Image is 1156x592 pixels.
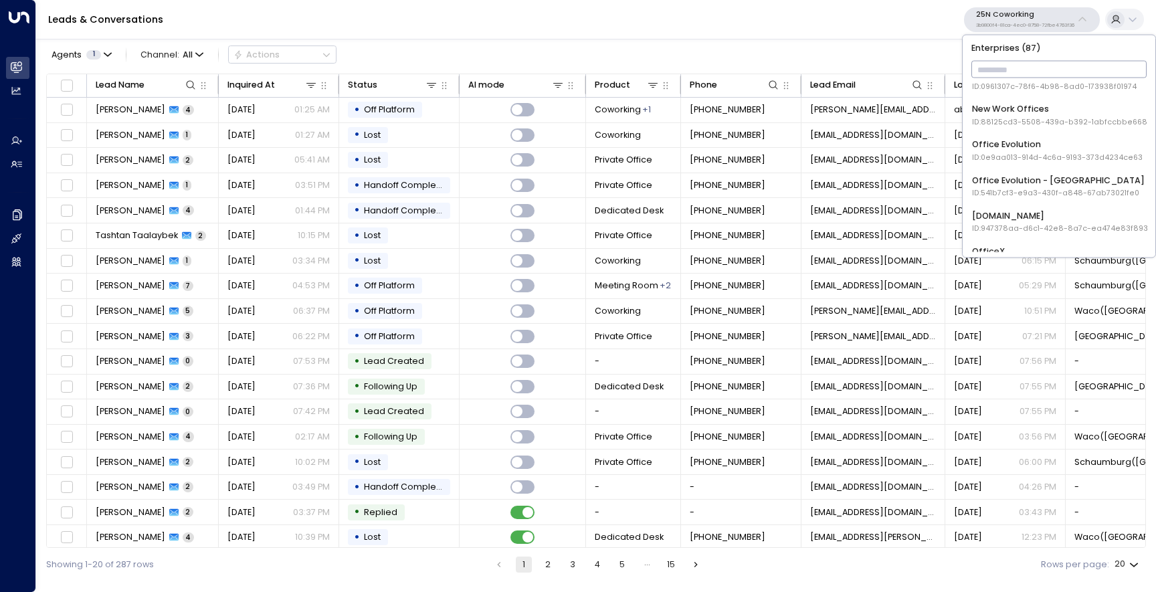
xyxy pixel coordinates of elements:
span: Tashtan Taalaybek [96,229,178,241]
span: Jacob Zwiezen [96,405,165,417]
span: krakkasani@crocusitllc.com [810,179,937,191]
span: ID: 88125cd3-5508-439a-b392-1abfccbbe668 [972,117,1147,128]
span: Aug 21, 2025 [227,381,256,393]
p: 03:56 PM [1019,431,1056,443]
span: Gabi Sommerfield [96,104,165,116]
span: Schaumburg(IL) [1074,456,1154,468]
span: Toggle select row [59,354,74,369]
p: 07:42 PM [293,405,330,417]
span: Yesterday [954,129,982,141]
span: 1 [86,50,101,60]
span: Aug 22, 2025 [954,405,982,417]
p: 06:22 PM [292,330,330,342]
p: 10:39 PM [295,531,330,543]
span: Yesterday [954,154,982,166]
span: Aug 22, 2025 [954,431,982,443]
span: Kalyan Akkasani [96,154,165,166]
button: Agents1 [46,46,116,63]
p: 06:15 PM [1022,255,1056,267]
span: Jun 12, 2025 [954,179,982,191]
span: Toggle select row [59,429,74,445]
a: Leads & Conversations [48,13,163,26]
span: Toggle select row [59,278,74,294]
div: Product [595,78,660,92]
span: +17082227888 [690,229,765,241]
span: Toggle select row [59,304,74,319]
div: AI mode [468,78,565,92]
span: Aug 21, 2025 [227,355,256,367]
div: 20 [1115,555,1141,573]
span: +12542645144 [690,205,765,217]
span: 0 [183,356,193,366]
div: Status [348,78,439,92]
span: +16304408872 [690,405,765,417]
div: AI mode [468,78,504,92]
button: Channel:All [136,46,208,63]
span: danyshman.azamatov@gmail.com [810,255,937,267]
p: Enterprises ( 87 ) [967,39,1151,56]
div: • [354,276,360,296]
span: Roxane Kazerooni [96,431,165,443]
span: about 2 hours ago [954,104,1034,116]
p: 10:51 PM [1024,305,1056,317]
span: Lead Created [364,405,424,417]
span: +15125083221 [690,104,765,116]
button: Go to page 2 [540,557,556,573]
span: tobie@nextgen-media.net [810,305,937,317]
div: • [354,527,360,548]
span: Aug 21, 2025 [954,506,982,518]
div: • [354,351,360,372]
span: Handoff Completed [364,205,451,216]
span: Jul 28, 2025 [227,129,256,141]
span: markg.martinez@gmail.com [810,531,937,543]
span: Yesterday [954,205,982,217]
span: 2 [195,231,206,241]
p: 04:26 PM [1019,481,1056,493]
span: Yesterday [954,229,982,241]
p: 06:37 PM [293,305,330,317]
span: 0 [183,407,193,417]
p: 06:00 PM [1019,456,1056,468]
div: • [354,477,360,498]
span: +12547162665 [690,531,765,543]
button: Go to page 3 [565,557,581,573]
span: Lost [364,456,381,468]
span: Aug 25, 2025 [954,330,982,342]
span: Toggle select row [59,328,74,344]
div: Status [348,78,377,92]
span: Private Office [595,431,652,443]
span: Off Platform [364,104,415,115]
div: Office Evolution - [GEOGRAPHIC_DATA] [972,174,1145,199]
span: +16303129076 [690,456,765,468]
button: Go to page 15 [663,557,679,573]
span: Yesterday [954,280,982,292]
span: 4 [183,105,194,115]
span: krakkasani@crocusitllc.com [810,154,937,166]
span: Toggle select row [59,379,74,395]
span: +12549410034 [690,305,765,317]
div: Inquired At [227,78,318,92]
span: Jonathan Lickstein [96,330,165,342]
span: ID: 541b7cf3-e9a3-430f-a848-67ab73021fe0 [972,188,1145,199]
span: All [183,50,193,60]
span: 3 [183,331,193,341]
p: 01:27 AM [295,129,330,141]
div: Actions [233,50,280,60]
span: jacobtzwiezen@outlook.com [810,355,937,367]
p: 07:36 PM [293,381,330,393]
span: Aug 21, 2025 [954,456,982,468]
span: Dedicated Desk [595,531,664,543]
span: Lost [364,129,381,140]
div: • [354,200,360,221]
div: • [354,150,360,171]
div: Lead Email [810,78,925,92]
p: 12:23 PM [1022,531,1056,543]
button: 25N Coworking3b9800f4-81ca-4ec0-8758-72fbe4763f36 [964,7,1100,32]
span: Lost [364,229,381,241]
span: Toggle select row [59,505,74,520]
div: • [354,401,360,422]
span: Waco(TX) [1074,531,1154,543]
span: Agents [52,51,82,60]
p: 03:49 PM [292,481,330,493]
span: 4 [183,532,194,542]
